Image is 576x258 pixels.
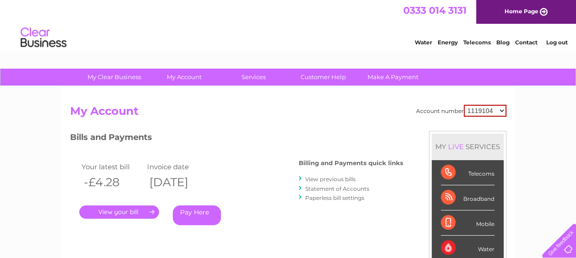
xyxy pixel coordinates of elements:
[145,161,211,173] td: Invoice date
[20,24,67,52] img: logo.png
[79,205,159,219] a: .
[496,39,510,46] a: Blog
[145,173,211,192] th: [DATE]
[432,134,504,160] div: MY SERVICES
[446,142,466,151] div: LIVE
[79,161,145,173] td: Your latest bill
[79,173,145,192] th: -£4.28
[441,160,494,185] div: Telecoms
[77,69,152,86] a: My Clear Business
[355,69,431,86] a: Make A Payment
[173,205,221,225] a: Pay Here
[305,185,369,192] a: Statement of Accounts
[415,39,432,46] a: Water
[403,5,466,16] a: 0333 014 3131
[285,69,361,86] a: Customer Help
[515,39,538,46] a: Contact
[70,105,506,122] h2: My Account
[438,39,458,46] a: Energy
[70,131,403,147] h3: Bills and Payments
[441,185,494,210] div: Broadband
[72,5,505,44] div: Clear Business is a trading name of Verastar Limited (registered in [GEOGRAPHIC_DATA] No. 3667643...
[416,105,506,117] div: Account number
[463,39,491,46] a: Telecoms
[146,69,222,86] a: My Account
[305,176,356,183] a: View previous bills
[441,210,494,236] div: Mobile
[299,160,403,167] h4: Billing and Payments quick links
[546,39,567,46] a: Log out
[216,69,291,86] a: Services
[305,194,364,201] a: Paperless bill settings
